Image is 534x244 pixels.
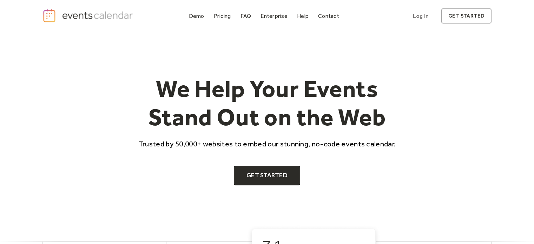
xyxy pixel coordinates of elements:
p: Trusted by 50,000+ websites to embed our stunning, no-code events calendar. [132,139,402,149]
a: Log In [406,8,436,24]
a: Enterprise [258,11,290,21]
a: get started [441,8,492,24]
div: Enterprise [261,14,287,18]
a: FAQ [238,11,254,21]
div: FAQ [240,14,251,18]
div: Pricing [214,14,231,18]
a: Contact [315,11,342,21]
a: Help [294,11,311,21]
a: Demo [186,11,207,21]
a: Get Started [234,166,300,185]
div: Demo [189,14,204,18]
div: Contact [318,14,339,18]
h1: We Help Your Events Stand Out on the Web [132,74,402,132]
div: Help [297,14,309,18]
a: home [42,8,135,23]
a: Pricing [211,11,234,21]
